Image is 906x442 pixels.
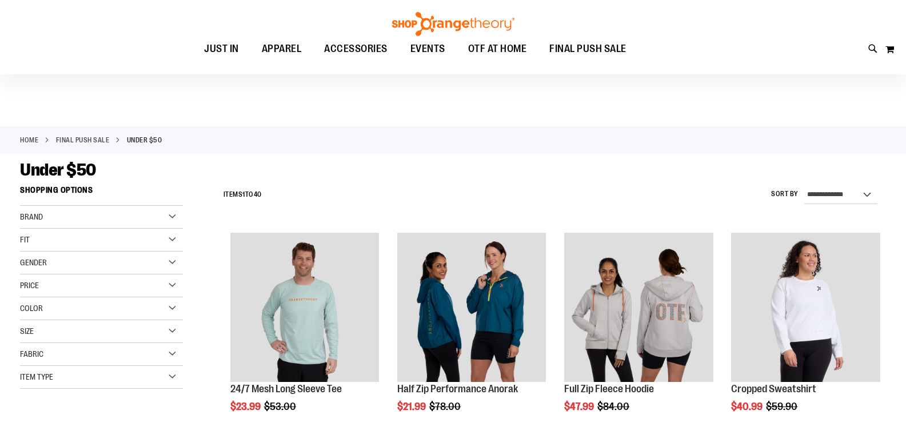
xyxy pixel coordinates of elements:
h2: Items to [223,186,262,204]
a: Half Zip Performance Anorak [397,233,546,384]
span: Size [20,326,34,336]
a: 24/7 Mesh Long Sleeve Tee [230,383,342,395]
label: Sort By [771,189,799,199]
span: $21.99 [397,401,428,412]
div: product [225,227,385,441]
span: Color [20,304,43,313]
span: 40 [254,190,262,198]
span: APPAREL [262,36,302,62]
a: Home [20,135,38,145]
a: Main Image of 1457095 [230,233,380,384]
a: FINAL PUSH SALE [538,36,638,62]
span: JUST IN [204,36,239,62]
span: OTF AT HOME [468,36,527,62]
span: $47.99 [564,401,596,412]
a: JUST IN [193,36,250,62]
a: ACCESSORIES [313,36,399,62]
a: Half Zip Performance Anorak [397,383,518,395]
a: OTF AT HOME [457,36,538,62]
span: Price [20,281,39,290]
span: ACCESSORIES [324,36,388,62]
img: Half Zip Performance Anorak [397,233,546,382]
span: $23.99 [230,401,262,412]
div: product [558,227,719,441]
span: Fit [20,235,30,244]
span: $53.00 [264,401,298,412]
a: Front facing view of Cropped Sweatshirt [731,233,880,384]
img: Main Image of 1457095 [230,233,380,382]
a: FINAL PUSH SALE [56,135,110,145]
img: Front facing view of Cropped Sweatshirt [731,233,880,382]
a: Full Zip Fleece Hoodie [564,383,654,395]
span: Brand [20,212,43,221]
span: $78.00 [429,401,462,412]
div: product [725,227,886,441]
span: Fabric [20,349,43,359]
span: $84.00 [597,401,631,412]
strong: Under $50 [127,135,162,145]
img: Shop Orangetheory [390,12,516,36]
div: product [392,227,552,441]
a: EVENTS [399,36,457,62]
span: Gender [20,258,47,267]
a: APPAREL [250,36,313,62]
span: FINAL PUSH SALE [549,36,626,62]
span: $59.90 [766,401,799,412]
span: Item Type [20,372,53,381]
a: Cropped Sweatshirt [731,383,816,395]
img: Main Image of 1457091 [564,233,713,382]
span: Under $50 [20,160,96,180]
a: Main Image of 1457091 [564,233,713,384]
span: 1 [242,190,245,198]
span: $40.99 [731,401,764,412]
span: EVENTS [410,36,445,62]
strong: Shopping Options [20,180,183,206]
